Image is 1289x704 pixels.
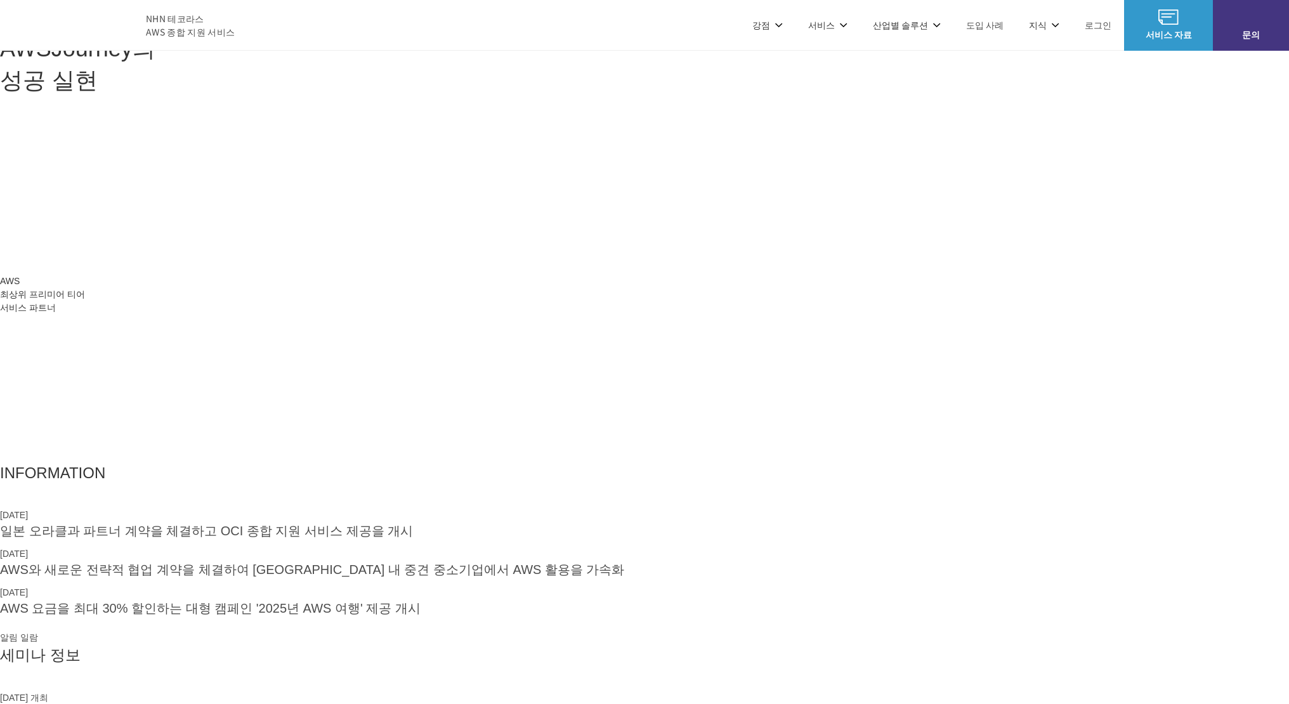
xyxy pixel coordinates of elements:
font: 문의 [1242,28,1260,41]
a: AWS 종합 지원 서비스 C-Chorus NHN 테코라스AWS 종합 지원 서비스 [19,10,235,40]
font: 지식 [1029,18,1047,31]
font: 서비스 자료 [1146,28,1192,41]
img: AWS 청구 대행 서비스 통합 관리 계획 [332,122,662,211]
img: AWS 종합 지원 서비스 C-Chorus 서비스 자료 [1158,10,1179,25]
font: AWS 종합 지원 서비스 [146,25,235,38]
font: 로그인 [1085,18,1111,31]
font: NHN 테코라스 [146,12,204,25]
img: AWS 종합 지원 서비스 C-Chorus [19,10,127,40]
font: 산업별 솔루션 [873,18,928,31]
font: 서비스 [808,18,835,31]
a: 로그인 [1085,18,1111,32]
font: 강점 [752,18,770,31]
img: 문의 [1241,10,1261,25]
font: 도입 사례 [966,18,1004,31]
a: 도입 사례 [966,18,1004,32]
